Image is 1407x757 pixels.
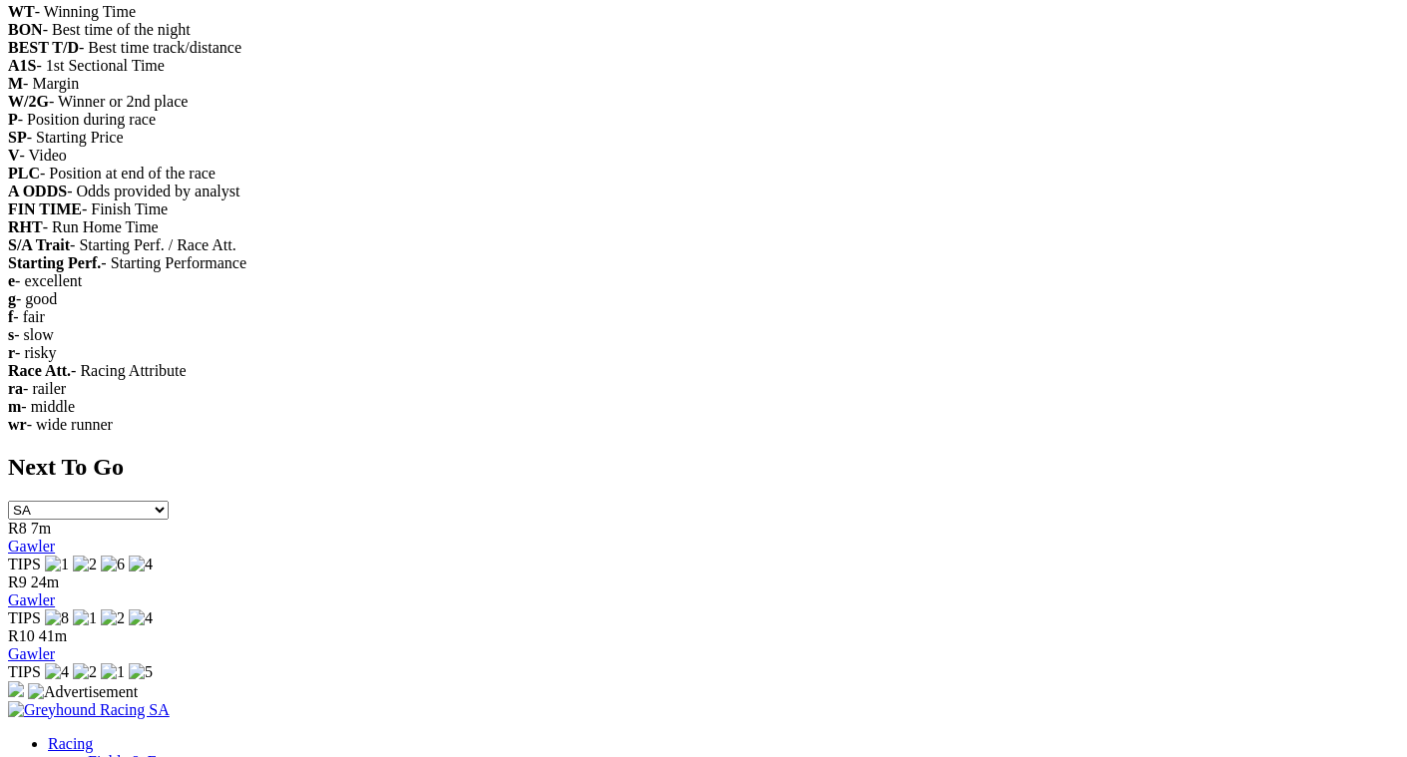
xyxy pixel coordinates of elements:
div: - Starting Perf. / Race Att. [8,236,1399,254]
div: - Starting Price [8,129,1399,147]
div: - good [8,290,1399,308]
img: 8 [45,609,69,627]
div: - Position during race [8,111,1399,129]
img: 2 [73,663,97,681]
b: V [8,147,20,164]
div: - fair [8,308,1399,326]
img: 1 [101,663,125,681]
h2: Next To Go [8,454,1399,481]
img: 4 [45,663,69,681]
b: W/2G [8,93,49,110]
div: - Racing Attribute [8,362,1399,380]
b: WT [8,3,35,20]
span: 7m [31,520,51,537]
img: 4 [129,556,153,573]
div: - 1st Sectional Time [8,57,1399,75]
b: g [8,290,16,307]
div: - wide runner [8,416,1399,434]
span: R8 [8,520,27,537]
b: r [8,344,15,361]
b: PLC [8,165,40,182]
div: - excellent [8,272,1399,290]
b: Starting Perf. [8,254,101,271]
b: S/A Trait [8,236,70,253]
img: Greyhound Racing SA [8,701,170,719]
img: 2 [101,609,125,627]
b: A ODDS [8,183,67,199]
img: 1 [45,556,69,573]
img: 2 [73,556,97,573]
b: BEST T/D [8,39,79,56]
div: - middle [8,398,1399,416]
b: f [8,308,13,325]
div: - Position at end of the race [8,165,1399,183]
div: - Winner or 2nd place [8,93,1399,111]
b: ra [8,380,23,397]
b: M [8,75,23,92]
b: BON [8,21,43,38]
img: 1 [73,609,97,627]
div: - Margin [8,75,1399,93]
div: - railer [8,380,1399,398]
div: - slow [8,326,1399,344]
div: - Finish Time [8,200,1399,218]
span: 24m [31,573,59,590]
img: Advertisement [28,683,138,701]
b: e [8,272,15,289]
b: P [8,111,18,128]
b: A1S [8,57,36,74]
a: Gawler [8,538,55,555]
img: 6 [101,556,125,573]
img: 5 [129,663,153,681]
div: - Odds provided by analyst [8,183,1399,200]
span: 41m [39,627,67,644]
a: Gawler [8,591,55,608]
div: - Video [8,147,1399,165]
b: FIN TIME [8,200,82,217]
div: - Winning Time [8,3,1399,21]
a: Racing [48,735,93,752]
b: wr [8,416,27,433]
span: TIPS [8,556,41,572]
span: TIPS [8,609,41,626]
img: 4 [129,609,153,627]
b: s [8,326,14,343]
span: R10 [8,627,35,644]
div: - Best time track/distance [8,39,1399,57]
b: RHT [8,218,43,235]
div: - risky [8,344,1399,362]
div: - Run Home Time [8,218,1399,236]
div: - Starting Performance [8,254,1399,272]
div: - Best time of the night [8,21,1399,39]
span: TIPS [8,663,41,680]
span: R9 [8,573,27,590]
b: m [8,398,21,415]
b: Race Att. [8,362,71,379]
img: 15187_Greyhounds_GreysPlayCentral_Resize_SA_WebsiteBanner_300x115_2025.jpg [8,681,24,697]
b: SP [8,129,27,146]
a: Gawler [8,645,55,662]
